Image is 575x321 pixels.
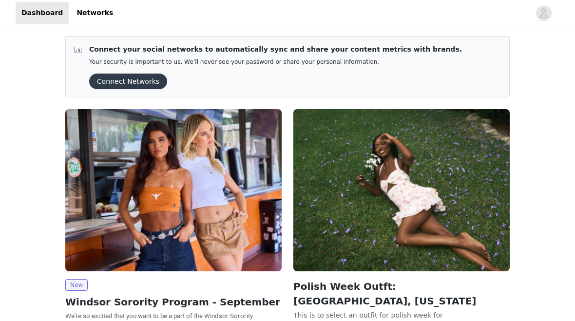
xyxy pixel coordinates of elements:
[89,44,462,55] p: Connect your social networks to automatically sync and share your content metrics with brands.
[65,279,88,291] span: New
[16,2,69,24] a: Dashboard
[65,295,282,309] h2: Windsor Sorority Program - September
[71,2,119,24] a: Networks
[89,58,462,66] p: Your security is important to us. We’ll never see your password or share your personal information.
[65,109,282,271] img: Windsor
[293,109,510,271] img: Windsor
[539,5,548,21] div: avatar
[89,74,167,89] button: Connect Networks
[293,279,510,308] h2: Polish Week Outft: [GEOGRAPHIC_DATA], [US_STATE]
